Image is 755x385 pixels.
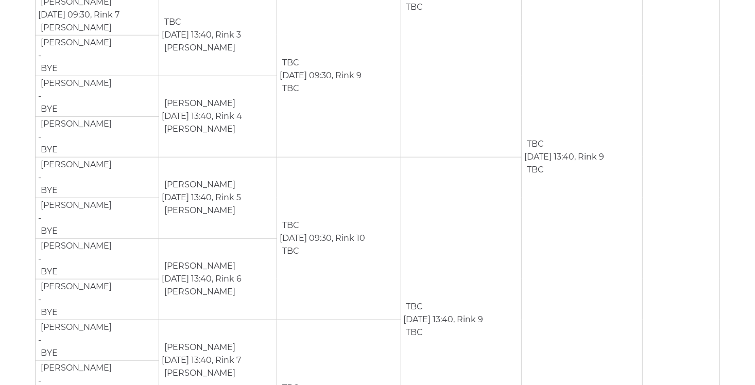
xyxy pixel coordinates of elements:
td: TBC [162,15,182,29]
td: BYE [38,184,58,197]
td: [PERSON_NAME] [162,41,236,55]
td: [PERSON_NAME] [38,21,112,34]
td: [PERSON_NAME] [162,366,236,380]
td: - [36,198,159,238]
td: [PERSON_NAME] [38,158,112,171]
td: TBC [280,56,300,69]
td: - [36,320,159,360]
td: - [36,116,159,157]
td: [PERSON_NAME] [38,239,112,253]
td: [PERSON_NAME] [162,97,236,110]
td: TBC [524,137,544,151]
td: BYE [38,102,58,116]
td: BYE [38,143,58,156]
td: - [36,35,159,76]
td: TBC [280,244,300,258]
td: TBC [280,219,300,232]
td: - [36,76,159,116]
td: - [36,157,159,198]
td: [DATE] 13:40, Rink 6 [159,238,277,320]
td: BYE [38,306,58,319]
td: [PERSON_NAME] [38,280,112,293]
td: [PERSON_NAME] [162,122,236,136]
td: - [36,238,159,279]
td: TBC [280,82,300,95]
td: BYE [38,62,58,75]
td: [PERSON_NAME] [38,36,112,49]
td: [PERSON_NAME] [162,259,236,273]
td: BYE [38,346,58,360]
td: [PERSON_NAME] [162,341,236,354]
td: TBC [404,300,424,313]
td: [PERSON_NAME] [38,77,112,90]
td: TBC [404,326,424,339]
td: [DATE] 09:30, Rink 10 [277,157,401,320]
td: [PERSON_NAME] [162,204,236,217]
td: [PERSON_NAME] [38,199,112,212]
td: TBC [404,1,424,14]
td: BYE [38,224,58,238]
td: [PERSON_NAME] [38,117,112,131]
td: - [36,279,159,320]
td: TBC [524,163,544,177]
td: [DATE] 13:40, Rink 4 [159,76,277,157]
td: [PERSON_NAME] [162,285,236,299]
td: [DATE] 13:40, Rink 5 [159,157,277,238]
td: [PERSON_NAME] [38,361,112,375]
td: BYE [38,265,58,278]
td: [PERSON_NAME] [162,178,236,191]
td: [PERSON_NAME] [38,321,112,334]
